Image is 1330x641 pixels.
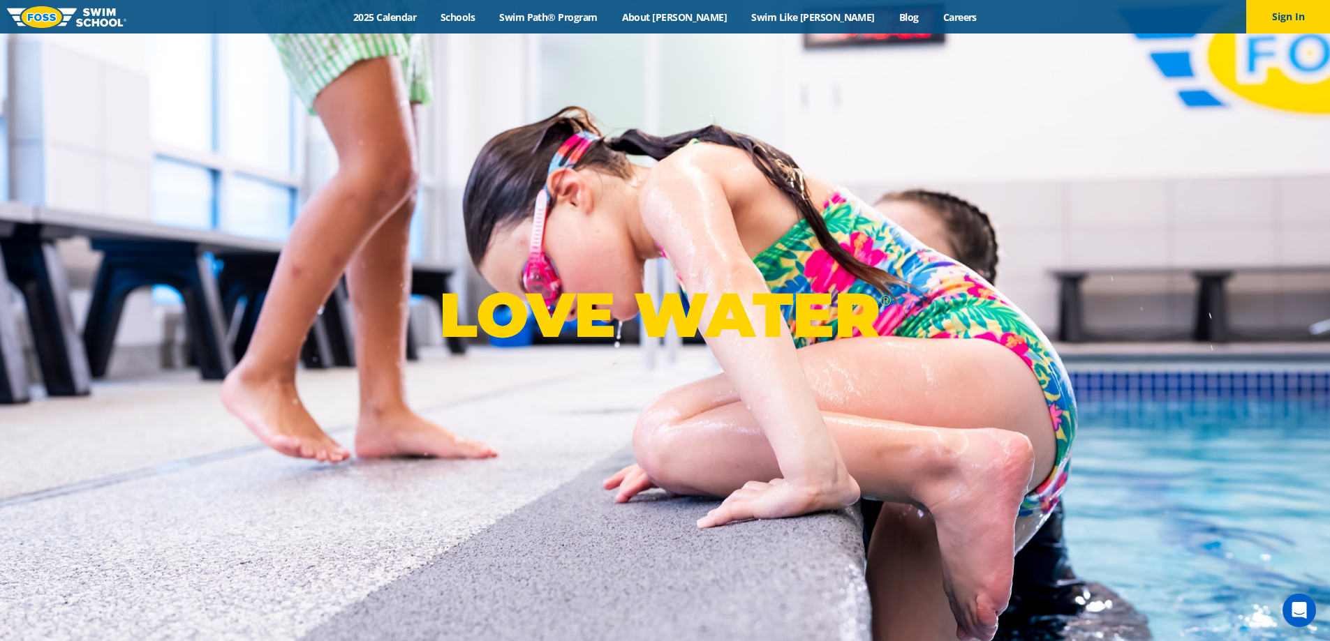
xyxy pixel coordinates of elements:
a: Blog [887,10,931,24]
div: Open Intercom Messenger [1283,594,1316,627]
p: LOVE WATER [439,278,891,352]
a: About [PERSON_NAME] [609,10,739,24]
sup: ® [880,292,891,309]
img: FOSS Swim School Logo [7,6,126,28]
a: Careers [931,10,989,24]
a: Swim Path® Program [487,10,609,24]
a: Swim Like [PERSON_NAME] [739,10,887,24]
a: Schools [429,10,487,24]
a: 2025 Calendar [341,10,429,24]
